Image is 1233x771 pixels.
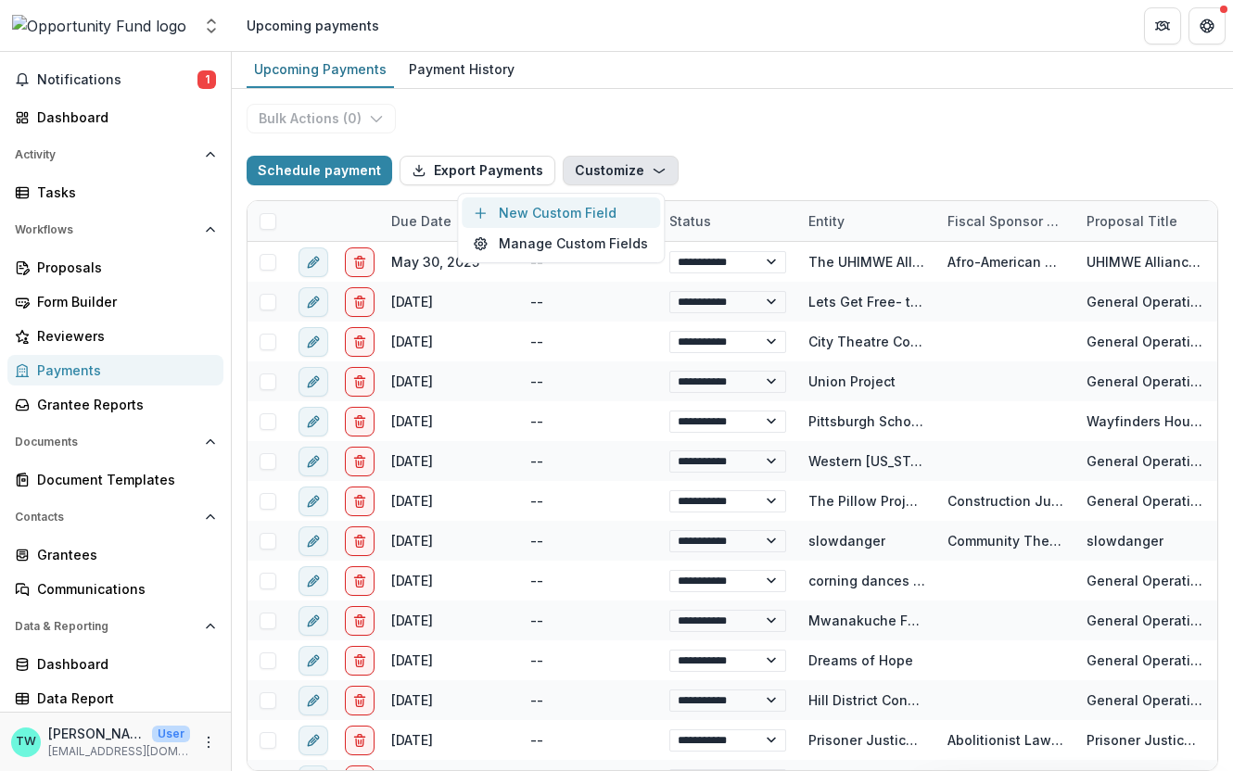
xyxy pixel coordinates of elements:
[380,640,519,680] div: [DATE]
[16,736,36,748] div: Ti Wilhelm
[380,322,519,361] div: [DATE]
[7,102,223,133] a: Dashboard
[1087,730,1203,750] div: Prisoner Justice Campaign
[380,481,519,521] div: [DATE]
[1087,531,1163,550] div: slowdanger
[401,56,522,82] div: Payment History
[48,743,190,760] p: [EMAIL_ADDRESS][DOMAIN_NAME]
[7,252,223,283] a: Proposals
[345,327,375,357] button: delete
[1087,292,1203,311] div: General Operating Support over 3 Years
[1087,372,1203,391] div: General Operating Support
[247,16,379,35] div: Upcoming payments
[15,436,197,449] span: Documents
[1087,491,1203,511] div: General Operating Support for The Pillow Project's 2025 & 2026 Season
[299,247,328,277] button: edit
[37,545,209,564] div: Grantees
[7,177,223,208] a: Tasks
[947,491,1064,511] div: Construction Junction
[247,104,396,133] button: Bulk Actions (0)
[7,65,223,95] button: Notifications1
[1087,651,1203,670] div: General Operating Support Over 3 Years
[299,686,328,715] button: edit
[1087,451,1203,471] div: General Operating Support
[808,613,932,628] a: Mwanakuche Farm
[345,247,375,277] button: delete
[239,12,387,39] nav: breadcrumb
[797,201,936,241] div: Entity
[380,441,519,481] div: [DATE]
[37,654,209,674] div: Dashboard
[936,201,1075,241] div: Fiscal Sponsor Name
[808,334,954,349] a: City Theatre Company
[808,294,1223,310] a: Lets Get Free- the Women & Trans Prisoner Defense Committee
[380,361,519,401] div: [DATE]
[380,401,519,441] div: [DATE]
[7,321,223,351] a: Reviewers
[345,566,375,596] button: delete
[658,211,722,231] div: Status
[37,579,209,599] div: Communications
[198,7,224,44] button: Open entity switcher
[345,646,375,676] button: delete
[1087,571,1203,590] div: General Operating Support
[400,156,555,185] button: Export Payments
[519,322,658,361] div: --
[15,148,197,161] span: Activity
[7,427,223,457] button: Open Documents
[7,502,223,532] button: Open Contacts
[299,566,328,596] button: edit
[519,441,658,481] div: --
[299,726,328,755] button: edit
[380,720,519,760] div: [DATE]
[299,327,328,357] button: edit
[808,692,998,708] a: Hill District Consensus Group
[299,606,328,636] button: edit
[37,689,209,708] div: Data Report
[247,52,394,88] a: Upcoming Payments
[7,215,223,245] button: Open Workflows
[37,183,209,202] div: Tasks
[519,521,658,561] div: --
[7,286,223,317] a: Form Builder
[808,533,885,549] a: slowdanger
[380,561,519,600] div: [DATE]
[808,373,896,389] a: Union Project
[299,367,328,397] button: edit
[658,201,797,241] div: Status
[1087,332,1203,351] div: General Operating Support
[563,156,679,185] button: Customize
[299,487,328,516] button: edit
[37,326,209,346] div: Reviewers
[299,447,328,476] button: edit
[936,211,1075,231] div: Fiscal Sponsor Name
[345,407,375,436] button: delete
[1075,211,1189,231] div: Proposal Title
[380,521,519,561] div: [DATE]
[7,683,223,714] a: Data Report
[1087,252,1203,272] div: UHIMWE Alliance - INTERweave
[380,242,519,282] div: May 30, 2025
[380,201,519,241] div: Due Date
[7,539,223,570] a: Grantees
[299,287,328,317] button: edit
[48,724,145,743] p: [PERSON_NAME]
[808,732,984,748] a: Prisoner Justice Campaign
[7,612,223,641] button: Open Data & Reporting
[519,640,658,680] div: --
[519,401,658,441] div: --
[947,252,1064,272] div: Afro-American Music Institute, Inc.
[947,531,1064,550] div: Community Theater Project Corporation/the [PERSON_NAME][GEOGRAPHIC_DATA]
[345,487,375,516] button: delete
[1144,7,1181,44] button: Partners
[1087,411,1203,431] div: Wayfinders Housing Program
[7,464,223,495] a: Document Templates
[37,470,209,489] div: Document Templates
[37,258,209,277] div: Proposals
[7,355,223,385] a: Payments
[345,726,375,755] button: delete
[947,730,1064,750] div: Abolitionist Law Center
[519,561,658,600] div: --
[808,573,985,588] a: corning dances & company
